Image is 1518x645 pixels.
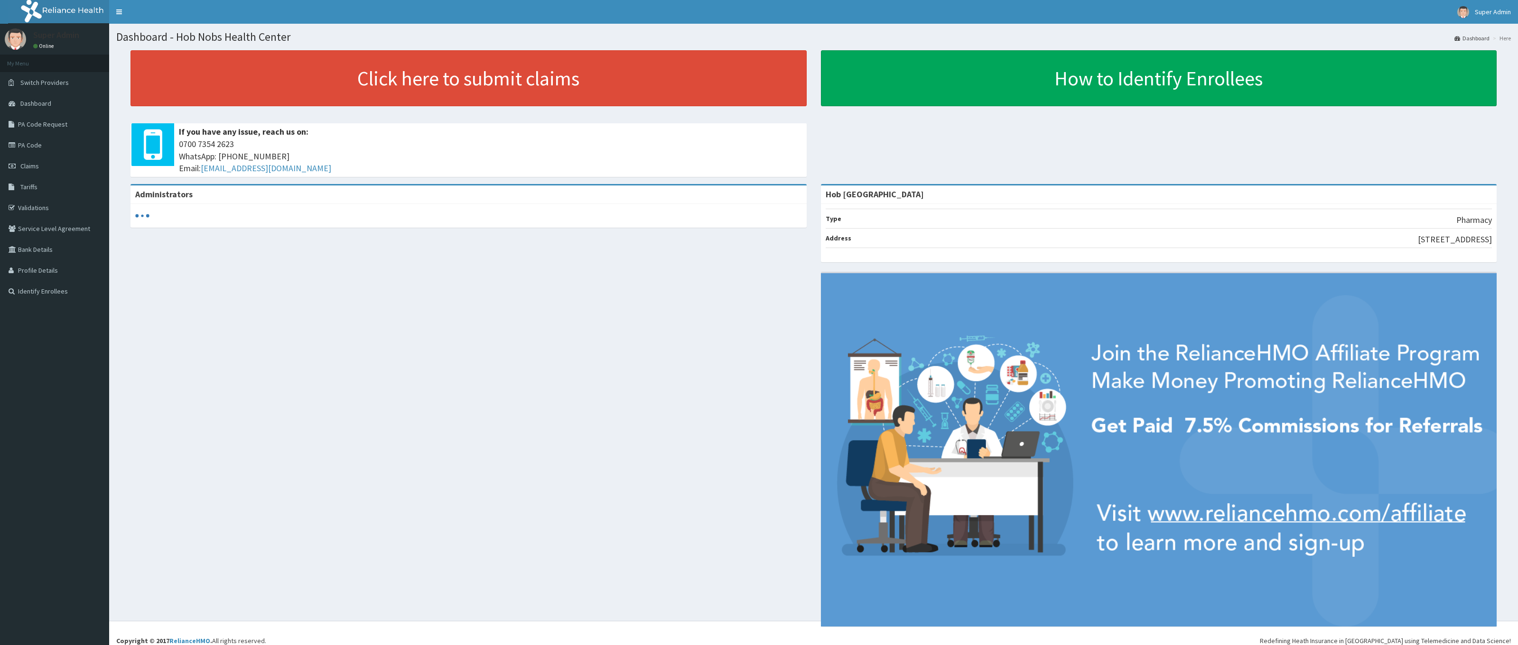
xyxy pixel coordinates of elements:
b: Type [826,214,841,223]
p: Super Admin [33,31,79,39]
img: User Image [5,28,26,50]
img: User Image [1457,6,1469,18]
b: Address [826,234,851,242]
svg: audio-loading [135,209,149,223]
a: [EMAIL_ADDRESS][DOMAIN_NAME] [201,163,331,174]
p: Pharmacy [1456,214,1492,226]
strong: Hob [GEOGRAPHIC_DATA] [826,189,924,200]
p: [STREET_ADDRESS] [1418,233,1492,246]
h1: Dashboard - Hob Nobs Health Center [116,31,1511,43]
span: Switch Providers [20,78,69,87]
img: provider-team-banner.png [821,273,1497,627]
span: Tariffs [20,183,37,191]
strong: Copyright © 2017 . [116,636,212,645]
a: How to Identify Enrollees [821,50,1497,106]
span: 0700 7354 2623 WhatsApp: [PHONE_NUMBER] Email: [179,138,802,175]
b: Administrators [135,189,193,200]
li: Here [1490,34,1511,42]
b: If you have any issue, reach us on: [179,126,308,137]
a: Dashboard [1454,34,1490,42]
span: Claims [20,162,39,170]
span: Super Admin [1475,8,1511,16]
span: Dashboard [20,99,51,108]
a: Click here to submit claims [130,50,807,106]
a: RelianceHMO [169,636,210,645]
a: Online [33,43,56,49]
